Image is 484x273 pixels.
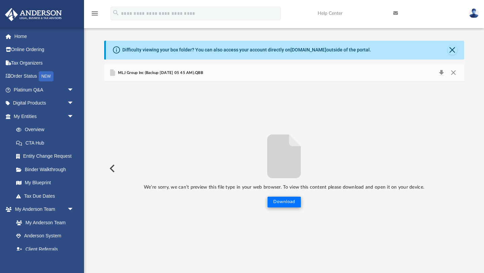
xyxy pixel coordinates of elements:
i: menu [91,9,99,17]
a: CTA Hub [9,136,84,150]
a: Tax Due Dates [9,189,84,203]
div: NEW [39,71,53,81]
button: Close [448,45,457,55]
button: Download [268,197,301,207]
a: My Anderson Teamarrow_drop_down [5,203,81,216]
a: Digital Productsarrow_drop_down [5,96,84,110]
div: Difficulty viewing your box folder? You can also access your account directly on outside of the p... [122,46,371,53]
a: Platinum Q&Aarrow_drop_down [5,83,84,96]
span: MLJ Group Inc (Backup [DATE] 05 45 AM).QBB [117,70,203,76]
i: search [112,9,120,16]
a: Binder Walkthrough [9,163,84,176]
button: Close [447,68,459,78]
p: We’re sorry, we can’t preview this file type in your web browser. To view this content please dow... [104,183,464,192]
a: Home [5,30,84,43]
div: File preview [104,82,464,255]
a: [DOMAIN_NAME] [290,47,326,52]
img: Anderson Advisors Platinum Portal [3,8,64,21]
a: Tax Organizers [5,56,84,70]
button: Previous File [104,159,119,178]
a: My Entitiesarrow_drop_down [5,110,84,123]
a: menu [91,13,99,17]
a: Overview [9,123,84,136]
span: arrow_drop_down [67,96,81,110]
a: My Blueprint [9,176,81,190]
span: arrow_drop_down [67,203,81,217]
div: Preview [104,64,464,256]
span: arrow_drop_down [67,83,81,97]
a: Order StatusNEW [5,70,84,83]
a: Anderson System [9,229,81,243]
a: My Anderson Team [9,216,77,229]
a: Entity Change Request [9,150,84,163]
a: Online Ordering [5,43,84,56]
button: Download [436,68,448,78]
span: arrow_drop_down [67,110,81,123]
a: Client Referrals [9,242,81,256]
img: User Pic [469,8,479,18]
